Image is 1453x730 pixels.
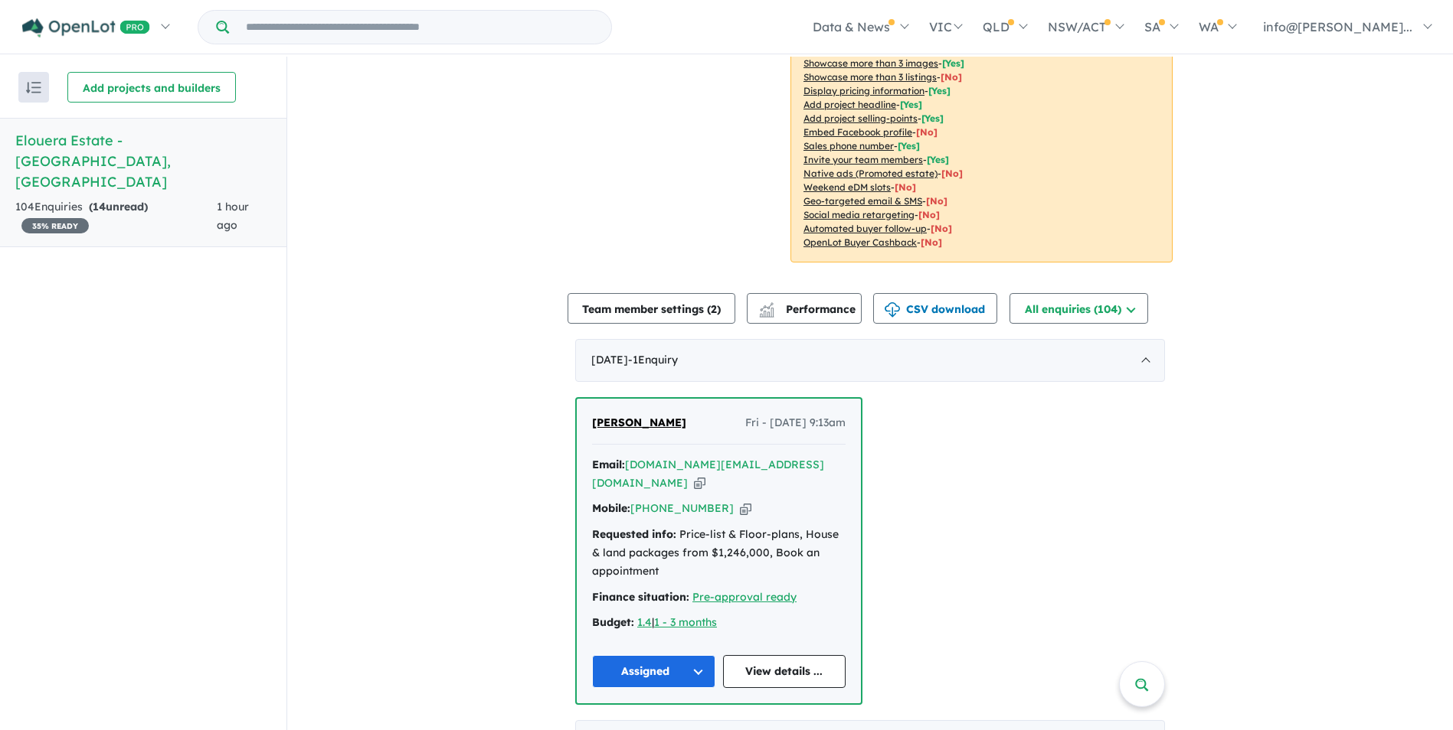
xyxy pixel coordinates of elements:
span: [ Yes ] [898,140,920,152]
span: [ Yes ] [942,57,964,69]
strong: Finance situation: [592,590,689,604]
span: Performance [761,302,856,316]
img: line-chart.svg [760,302,774,311]
u: Showcase more than 3 images [803,57,938,69]
button: All enquiries (104) [1010,293,1148,324]
span: [No] [941,168,963,179]
div: [DATE] [575,339,1165,382]
u: OpenLot Buyer Cashback [803,236,917,248]
button: Copy [694,475,705,491]
span: [ Yes ] [927,154,949,165]
u: Add project selling-points [803,112,918,124]
u: Invite your team members [803,154,923,165]
span: 14 [93,200,106,213]
div: 104 Enquir ies [15,198,217,235]
span: [No] [931,223,952,234]
strong: Email: [592,458,625,471]
img: download icon [885,302,900,318]
div: | [592,614,846,632]
strong: ( unread) [89,200,148,213]
span: [ No ] [941,71,962,83]
div: Price-list & Floor-plans, House & land packages from $1,246,000, Book an appointment [592,526,846,580]
a: 1 - 3 months [654,615,717,629]
span: [No] [926,195,947,207]
u: Social media retargeting [803,209,915,220]
span: [ No ] [916,126,938,138]
span: [ Yes ] [921,112,944,124]
u: Native ads (Promoted estate) [803,168,938,179]
a: 1.4 [637,615,652,629]
a: [PERSON_NAME] [592,414,686,432]
span: 1 hour ago [217,200,249,232]
button: Team member settings (2) [568,293,735,324]
span: [ Yes ] [928,85,951,96]
span: [No] [921,236,942,248]
span: [No] [895,181,916,193]
span: Fri - [DATE] 9:13am [745,414,846,432]
button: Copy [740,500,751,517]
img: bar-chart.svg [759,308,774,318]
button: Add projects and builders [67,72,236,103]
button: Assigned [592,655,715,688]
span: info@[PERSON_NAME]... [1263,19,1412,34]
u: Showcase more than 3 listings [803,71,937,83]
strong: Mobile: [592,501,630,515]
img: sort.svg [26,82,41,93]
span: - 1 Enquir y [628,353,678,367]
img: Openlot PRO Logo White [22,18,150,37]
span: [No] [918,209,940,220]
a: View details ... [723,655,846,688]
button: Performance [747,293,862,324]
h5: Elouera Estate - [GEOGRAPHIC_DATA] , [GEOGRAPHIC_DATA] [15,130,271,192]
span: [ Yes ] [900,99,922,110]
strong: Budget: [592,615,634,629]
u: Automated buyer follow-up [803,223,927,234]
u: Geo-targeted email & SMS [803,195,922,207]
u: Embed Facebook profile [803,126,912,138]
a: [DOMAIN_NAME][EMAIL_ADDRESS][DOMAIN_NAME] [592,458,824,490]
input: Try estate name, suburb, builder or developer [232,11,608,44]
u: Add project headline [803,99,896,110]
strong: Requested info: [592,527,676,541]
button: CSV download [873,293,997,324]
span: [PERSON_NAME] [592,416,686,429]
span: 2 [711,302,717,316]
p: Your project is only comparing to other top-performing projects in your area: - - - - - - - - - -... [790,16,1173,262]
u: Sales phone number [803,140,894,152]
u: Display pricing information [803,85,924,96]
span: 35 % READY [21,218,89,233]
u: Weekend eDM slots [803,181,891,193]
a: [PHONE_NUMBER] [630,501,734,515]
a: Pre-approval ready [692,590,797,604]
